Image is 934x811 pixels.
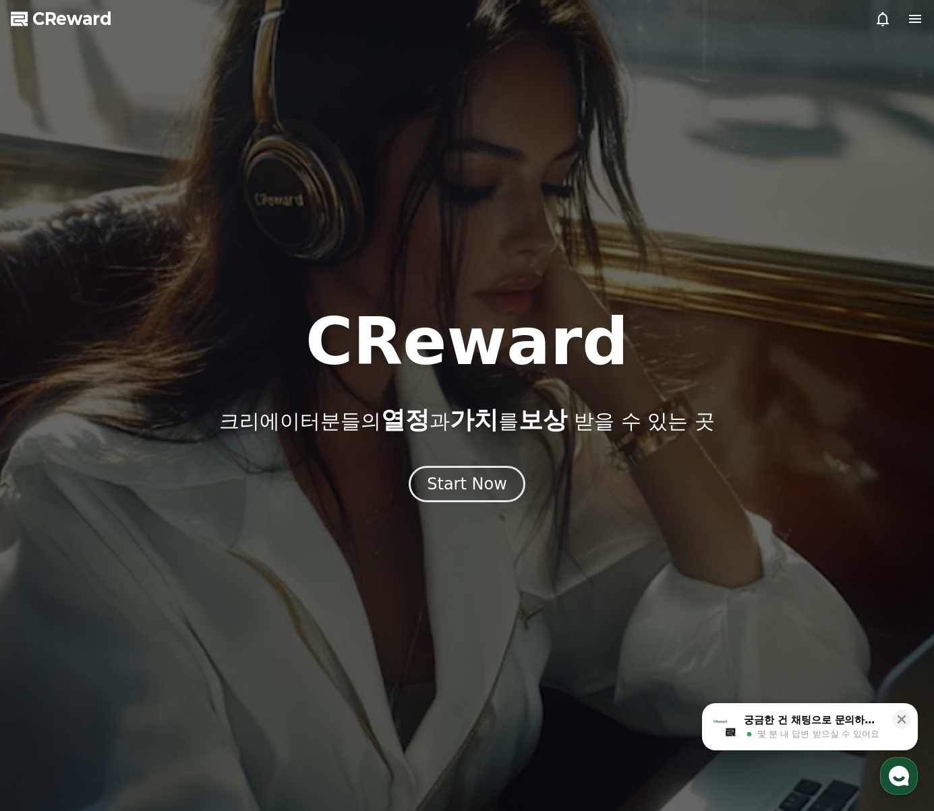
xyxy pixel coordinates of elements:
[450,406,498,433] span: 가치
[219,407,714,433] p: 크리에이터분들의 과 를 받을 수 있는 곳
[381,406,430,433] span: 열정
[32,8,112,30] span: CReward
[305,309,629,374] h1: CReward
[11,8,112,30] a: CReward
[427,473,507,495] div: Start Now
[409,479,525,492] a: Start Now
[519,406,567,433] span: 보상
[409,466,525,502] button: Start Now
